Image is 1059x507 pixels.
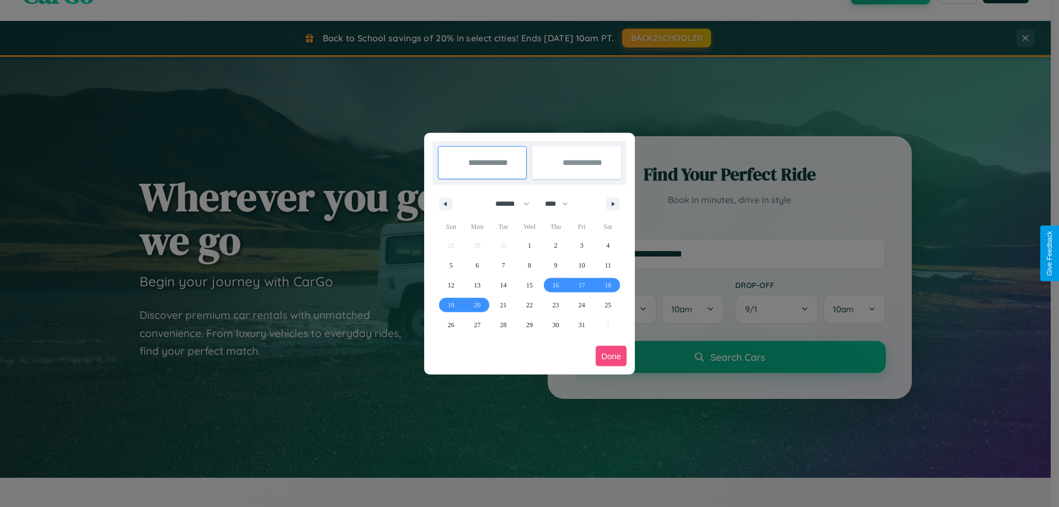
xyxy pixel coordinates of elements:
div: Give Feedback [1046,231,1053,276]
span: Thu [543,218,569,236]
button: 24 [569,295,595,315]
button: 1 [516,236,542,255]
button: 31 [569,315,595,335]
span: 26 [448,315,454,335]
button: 23 [543,295,569,315]
span: Tue [490,218,516,236]
span: 15 [526,275,533,295]
span: 30 [552,315,559,335]
button: 7 [490,255,516,275]
span: 31 [579,315,585,335]
button: 13 [464,275,490,295]
button: 17 [569,275,595,295]
span: 24 [579,295,585,315]
span: 16 [552,275,559,295]
button: 9 [543,255,569,275]
span: Sat [595,218,621,236]
button: 16 [543,275,569,295]
span: 28 [500,315,507,335]
span: 7 [502,255,505,275]
button: 8 [516,255,542,275]
button: 10 [569,255,595,275]
span: Mon [464,218,490,236]
span: 2 [554,236,557,255]
span: 1 [528,236,531,255]
span: 5 [450,255,453,275]
span: 13 [474,275,480,295]
button: 4 [595,236,621,255]
span: 19 [448,295,454,315]
span: 17 [579,275,585,295]
button: 6 [464,255,490,275]
button: 14 [490,275,516,295]
button: 5 [438,255,464,275]
button: 11 [595,255,621,275]
span: 9 [554,255,557,275]
button: 2 [543,236,569,255]
span: 14 [500,275,507,295]
button: 26 [438,315,464,335]
button: 21 [490,295,516,315]
span: 23 [552,295,559,315]
button: 25 [595,295,621,315]
button: 28 [490,315,516,335]
span: 21 [500,295,507,315]
span: 11 [605,255,611,275]
span: 6 [475,255,479,275]
span: Sun [438,218,464,236]
span: Fri [569,218,595,236]
button: 18 [595,275,621,295]
button: 27 [464,315,490,335]
span: 12 [448,275,454,295]
button: 15 [516,275,542,295]
span: 18 [605,275,611,295]
button: 19 [438,295,464,315]
button: 22 [516,295,542,315]
button: 20 [464,295,490,315]
span: 4 [606,236,609,255]
button: 12 [438,275,464,295]
button: 29 [516,315,542,335]
span: 20 [474,295,480,315]
span: 27 [474,315,480,335]
button: 3 [569,236,595,255]
span: 8 [528,255,531,275]
span: Wed [516,218,542,236]
button: Done [596,346,627,366]
span: 22 [526,295,533,315]
span: 10 [579,255,585,275]
span: 29 [526,315,533,335]
span: 25 [605,295,611,315]
span: 3 [580,236,584,255]
button: 30 [543,315,569,335]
